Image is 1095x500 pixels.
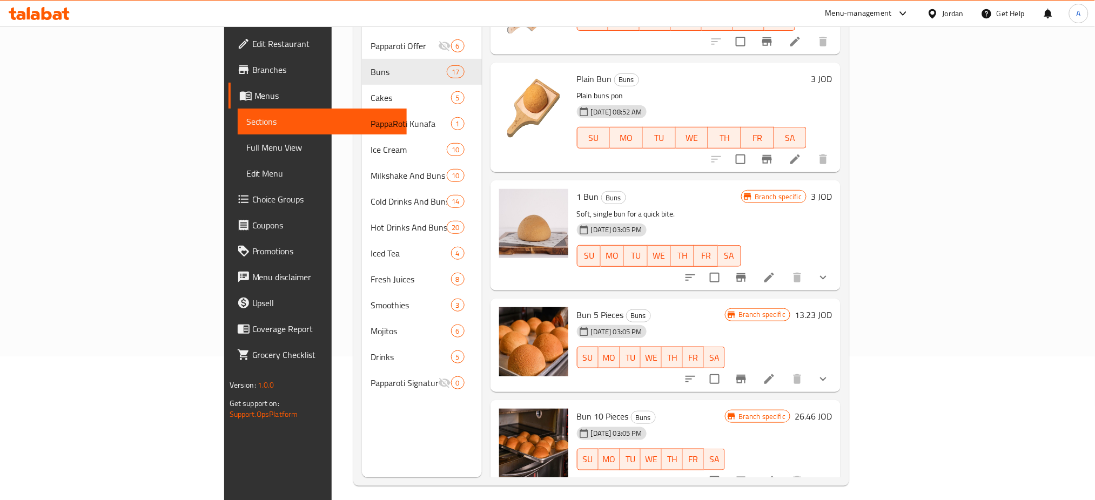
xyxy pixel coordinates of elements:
[252,63,399,76] span: Branches
[817,475,830,488] svg: Show Choices
[666,350,679,366] span: TH
[451,273,465,286] div: items
[371,299,451,312] span: Smoothies
[499,307,568,376] img: Bun 5 Pieces
[729,30,752,53] span: Select to update
[230,407,298,421] a: Support.OpsPlatform
[229,316,407,342] a: Coverage Report
[452,274,464,285] span: 8
[789,35,802,48] a: Edit menu item
[577,307,624,323] span: Bun 5 Pieces
[371,273,451,286] span: Fresh Juices
[587,225,647,235] span: [DATE] 03:05 PM
[769,12,791,28] span: SA
[728,366,754,392] button: Branch-specific-item
[438,39,451,52] svg: Inactive section
[754,146,780,172] button: Branch-specific-item
[371,350,451,363] span: Drinks
[577,188,599,205] span: 1 Bun
[677,265,703,290] button: sort-choices
[599,347,620,368] button: MO
[362,85,482,111] div: Cakes5
[683,449,704,470] button: FR
[371,376,438,389] span: Papparoti Signature Bun
[371,91,451,104] span: Cakes
[362,214,482,240] div: Hot Drinks And Buns20
[452,248,464,259] span: 4
[447,67,463,77] span: 17
[1077,8,1081,19] span: A
[577,71,612,87] span: Plain Bun
[452,93,464,103] span: 5
[728,468,754,494] button: Branch-specific-item
[451,376,465,389] div: items
[452,378,464,388] span: 0
[737,12,760,28] span: FR
[601,245,624,267] button: MO
[784,366,810,392] button: delete
[817,271,830,284] svg: Show Choices
[577,245,601,267] button: SU
[371,325,451,337] div: Mojitos
[252,271,399,283] span: Menu disclaimer
[687,451,700,467] span: FR
[371,221,447,234] div: Hot Drinks And Buns
[643,127,676,148] button: TU
[371,195,447,208] span: Cold Drinks And Buns
[811,189,832,204] h6: 3 JOD
[628,248,643,263] span: TU
[451,325,465,337] div: items
[810,366,836,392] button: show more
[706,12,729,28] span: TH
[644,12,667,28] span: TU
[763,373,776,386] a: Edit menu item
[647,130,671,146] span: TU
[601,191,626,204] div: Buns
[632,411,655,424] span: Buns
[641,347,662,368] button: WE
[587,107,647,117] span: [DATE] 08:52 AM
[252,322,399,335] span: Coverage Report
[614,130,639,146] span: MO
[229,264,407,290] a: Menu disclaimer
[754,29,780,55] button: Branch-specific-item
[451,39,465,52] div: items
[703,470,726,492] span: Select to update
[943,8,964,19] div: Jordan
[452,300,464,310] span: 3
[810,265,836,290] button: show more
[252,193,399,206] span: Choice Groups
[362,33,482,59] div: Papparoti Offer6
[620,347,641,368] button: TU
[577,127,610,148] button: SU
[371,117,451,130] span: PappaRoti Kunafa
[666,451,679,467] span: TH
[371,247,451,260] span: Iced Tea
[698,248,713,263] span: FR
[577,408,629,424] span: Bun 10 Pieces
[229,186,407,212] a: Choice Groups
[371,39,438,52] span: Papparoti Offer
[778,130,803,146] span: SA
[810,468,836,494] button: show more
[729,148,752,171] span: Select to update
[447,195,464,208] div: items
[613,12,635,28] span: MO
[624,451,637,467] span: TU
[447,145,463,155] span: 10
[362,29,482,400] nav: Menu sections
[817,373,830,386] svg: Show Choices
[582,451,594,467] span: SU
[362,240,482,266] div: Iced Tea4
[677,366,703,392] button: sort-choices
[230,396,279,410] span: Get support on:
[825,7,892,20] div: Menu-management
[362,292,482,318] div: Smoothies3
[631,411,656,424] div: Buns
[362,188,482,214] div: Cold Drinks And Buns14
[795,307,832,322] h6: 13.23 JOD
[587,428,647,438] span: [DATE] 03:05 PM
[371,169,447,182] span: Milkshake And Buns
[662,449,683,470] button: TH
